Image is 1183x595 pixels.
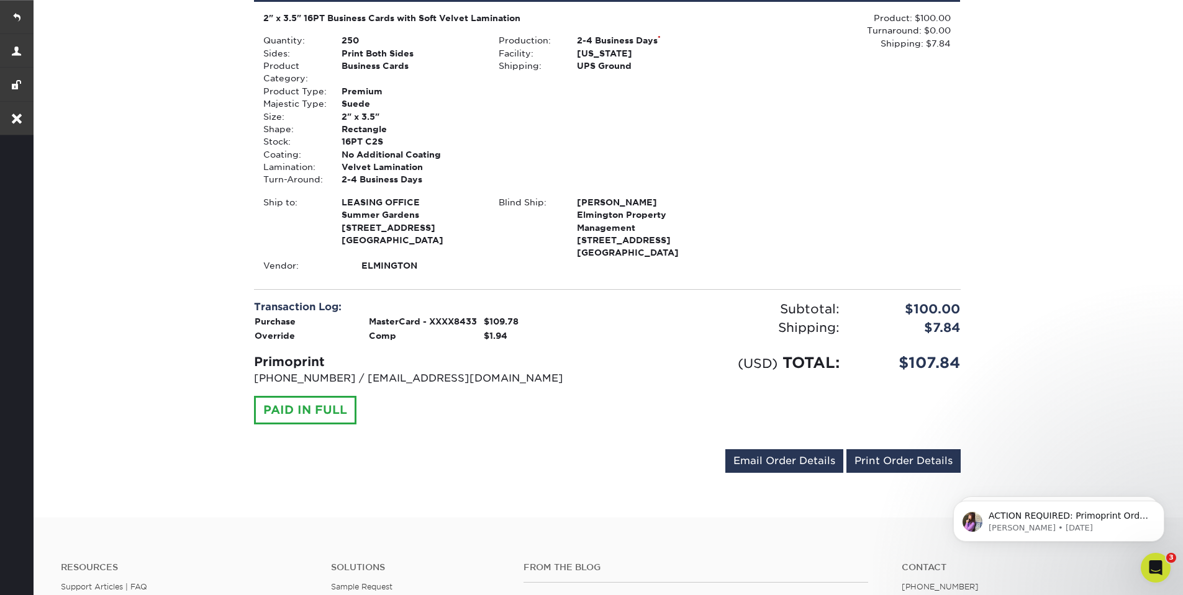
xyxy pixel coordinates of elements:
[849,352,970,374] div: $107.84
[254,173,332,186] div: Turn-Around:
[1166,553,1176,563] span: 3
[577,196,715,258] strong: [GEOGRAPHIC_DATA]
[352,259,489,272] div: ELMINGTON
[568,47,725,60] div: [US_STATE]
[254,352,598,371] div: Primoprint
[902,562,1153,573] a: Contact
[332,161,489,173] div: Velvet Lamination
[254,97,332,110] div: Majestic Type:
[607,318,849,337] div: Shipping:
[254,123,332,135] div: Shape:
[849,318,970,337] div: $7.84
[489,34,568,47] div: Production:
[332,148,489,161] div: No Additional Coating
[254,85,332,97] div: Product Type:
[484,316,519,326] strong: $109.78
[484,331,507,341] strong: $1.94
[935,475,1183,561] iframe: Intercom notifications message
[577,196,715,208] span: [PERSON_NAME]
[254,135,332,148] div: Stock:
[489,196,568,259] div: Blind Ship:
[332,34,489,47] div: 250
[254,148,332,161] div: Coating:
[489,47,568,60] div: Facility:
[254,259,352,272] div: Vendor:
[369,316,477,326] strong: MasterCard - XXXX8433
[331,582,392,591] a: Sample Request
[61,562,312,573] h4: Resources
[846,449,961,473] a: Print Order Details
[342,208,480,221] span: Summer Gardens
[342,221,480,234] span: [STREET_ADDRESS]
[332,85,489,97] div: Premium
[254,371,598,386] p: [PHONE_NUMBER] / [EMAIL_ADDRESS][DOMAIN_NAME]
[254,110,332,123] div: Size:
[725,449,843,473] a: Email Order Details
[254,161,332,173] div: Lamination:
[332,135,489,148] div: 16PT C2S
[254,196,332,247] div: Ship to:
[1141,553,1171,583] iframe: Intercom live chat
[332,173,489,186] div: 2-4 Business Days
[255,316,296,326] strong: Purchase
[902,582,979,591] a: [PHONE_NUMBER]
[332,47,489,60] div: Print Both Sides
[332,60,489,85] div: Business Cards
[342,196,480,245] strong: [GEOGRAPHIC_DATA]
[332,123,489,135] div: Rectangle
[331,562,505,573] h4: Solutions
[369,331,396,341] strong: Comp
[607,300,849,318] div: Subtotal:
[61,582,147,591] a: Support Articles | FAQ
[524,562,868,573] h4: From the Blog
[725,12,951,50] div: Product: $100.00 Turnaround: $0.00 Shipping: $7.84
[332,97,489,110] div: Suede
[263,12,716,24] div: 2" x 3.5" 16PT Business Cards with Soft Velvet Lamination
[849,300,970,318] div: $100.00
[254,396,356,424] div: PAID IN FULL
[254,47,332,60] div: Sides:
[489,60,568,72] div: Shipping:
[332,110,489,123] div: 2" x 3.5"
[255,331,295,341] strong: Override
[254,300,598,315] div: Transaction Log:
[577,208,715,234] span: Elmington Property Management
[342,196,480,208] span: LEASING OFFICE
[568,60,725,72] div: UPS Ground
[254,60,332,85] div: Product Category:
[738,356,777,371] small: (USD)
[254,34,332,47] div: Quantity:
[782,354,840,372] span: TOTAL:
[577,234,715,246] span: [STREET_ADDRESS]
[568,34,725,47] div: 2-4 Business Days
